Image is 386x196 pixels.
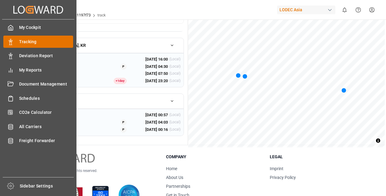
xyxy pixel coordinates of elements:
div: P [120,64,127,70]
div: Map marker [236,72,241,78]
div: LODEC Asia [277,5,335,14]
summary: Toggle attribution [374,137,382,144]
p: Version 1.1.127 [40,173,151,179]
a: Privacy Policy [270,175,296,180]
a: Partnerships [166,184,190,189]
span: [DATE] 04:30 [145,64,168,70]
div: Map marker [341,87,346,93]
a: All Carriers [3,121,73,132]
a: 34f0c1197f73 [67,13,91,17]
a: Tracking [3,36,73,47]
p: © 2025 Logward. All rights reserved. [40,168,151,173]
span: CO2e Calculator [19,109,73,116]
a: About Us [166,175,183,180]
span: Schedules [19,95,73,102]
a: Imprint [270,166,283,171]
div: P [120,127,127,133]
div: (Local) [169,127,181,133]
span: [DATE] 04:03 [145,119,168,125]
div: P [120,119,127,125]
span: All Carriers [19,124,73,130]
a: Freight Forwarder [3,135,73,147]
a: Home [166,166,177,171]
div: (Local) [169,71,181,77]
button: [GEOGRAPHIC_DATA], KR [34,40,184,51]
span: Freight Forwarder [19,138,73,144]
span: [DATE] 16:00 [145,56,168,62]
div: (Local) [169,112,181,118]
a: Schedules [3,92,73,104]
span: My Cockpit [19,24,73,31]
button: P [114,63,133,70]
span: [DATE] 00:16 [145,127,168,133]
div: Map marker [242,73,247,79]
span: Document Management [19,81,73,87]
span: [DATE] 00:57 [145,112,168,118]
div: (Local) [169,119,181,125]
a: My Reports [3,64,73,76]
button: MANZANILLO, MX [34,96,184,107]
button: P [114,126,133,133]
a: Deviation Report [3,50,73,62]
a: Document Management [3,78,73,90]
span: Deviation Report [19,53,73,59]
a: CO2e Calculator [3,107,73,118]
span: My Reports [19,67,73,73]
button: show 0 new notifications [338,3,351,17]
span: Sidebar Settings [20,183,74,189]
span: [DATE] 07:50 [145,71,168,77]
div: (Local) [169,64,181,70]
div: (Local) [169,78,181,84]
div: (Local) [169,56,181,62]
button: P [114,119,133,125]
button: Help Center [351,3,365,17]
button: LODEC Asia [277,4,338,16]
a: My Cockpit [3,22,73,33]
span: [DATE] 23:20 [145,78,168,84]
div: + 1 day [114,78,127,84]
span: Tracking [19,39,73,45]
h3: Legal [270,154,366,160]
h3: Company [166,154,262,160]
